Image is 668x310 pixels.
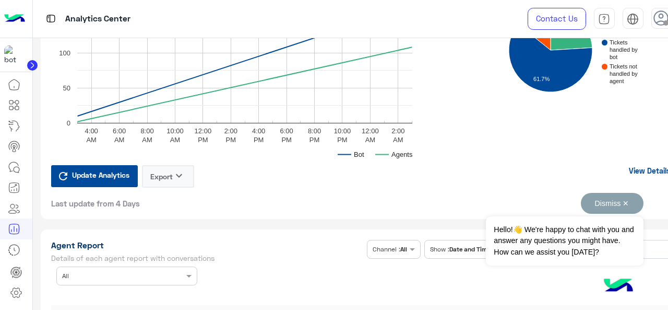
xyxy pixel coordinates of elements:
text: PM [309,136,319,144]
text: PM [281,136,292,144]
span: Hello!👋 We're happy to chat with you and answer any questions you might have. How can we assist y... [486,216,643,266]
button: Dismiss ✕ [581,193,643,214]
img: Logo [4,8,25,30]
text: Bot [354,151,364,158]
text: 10:00 [333,127,351,135]
text: bot [610,54,617,60]
text: AM [170,136,180,144]
text: handled by [610,71,638,77]
text: AM [365,136,375,144]
text: AM [393,136,403,144]
text: Tickets [610,39,628,45]
text: PM [225,136,236,144]
text: PM [198,136,208,144]
text: AM [142,136,152,144]
h5: Details of each agent report with conversations [51,254,363,262]
text: handled by [610,47,638,53]
text: 12:00 [362,127,379,135]
text: agent [610,78,624,84]
text: Agents [391,151,413,158]
text: 8:00 [140,127,153,135]
text: PM [253,136,264,144]
text: 0 [66,119,70,127]
text: 8:00 [307,127,320,135]
img: 317874714732967 [4,45,23,64]
img: tab [598,13,610,25]
text: 4:00 [85,127,98,135]
a: Contact Us [528,8,586,30]
text: AM [86,136,97,144]
text: 61.7% [533,76,550,82]
text: Tickets not [610,63,637,70]
i: keyboard_arrow_down [173,169,185,182]
p: Analytics Center [65,12,130,26]
text: 4:00 [252,127,265,135]
button: Exportkeyboard_arrow_down [142,165,194,188]
text: AM [114,136,124,144]
text: 50 [63,84,70,92]
text: PM [337,136,348,144]
span: Update Analytics [69,168,132,182]
a: tab [594,8,615,30]
text: 2:00 [224,127,237,135]
text: 10:00 [166,127,184,135]
text: 6:00 [112,127,125,135]
text: 12:00 [194,127,211,135]
span: All [62,272,69,280]
b: All [400,245,407,253]
img: tab [44,12,57,25]
text: 100 [59,49,70,56]
img: tab [627,13,639,25]
text: 6:00 [280,127,293,135]
img: hulul-logo.png [600,268,637,305]
h1: Agent Report [51,240,363,250]
b: Date and Time [449,245,490,253]
button: Update Analytics [51,165,138,187]
text: 2:00 [391,127,404,135]
span: Last update from 4 Days [51,198,140,209]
